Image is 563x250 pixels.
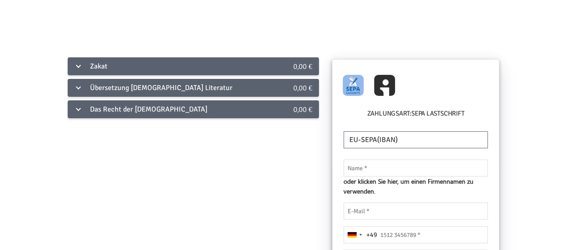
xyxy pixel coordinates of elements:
[344,177,488,196] span: oder klicken Sie hier, um einen Firmennamen zu verwenden.
[411,108,464,119] label: SEPA Lastschrift
[341,108,490,122] h6: Zahlungsart:
[68,100,262,118] div: Das Recht der [DEMOGRAPHIC_DATA]
[293,104,312,114] span: 0,00 €
[366,230,377,240] div: +49
[293,83,312,92] span: 0,00 €
[344,226,488,243] input: 1512 3456789 *
[293,61,312,71] span: 0,00 €
[374,75,395,96] img: GC_InstantBankPay
[344,159,488,177] input: Name *
[344,203,488,220] input: E-Mail *
[68,57,262,75] div: Zakat
[344,227,377,243] button: Selected country
[68,79,262,97] div: Übersetzung [DEMOGRAPHIC_DATA] Literatur
[343,75,364,96] img: GOCARDLESS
